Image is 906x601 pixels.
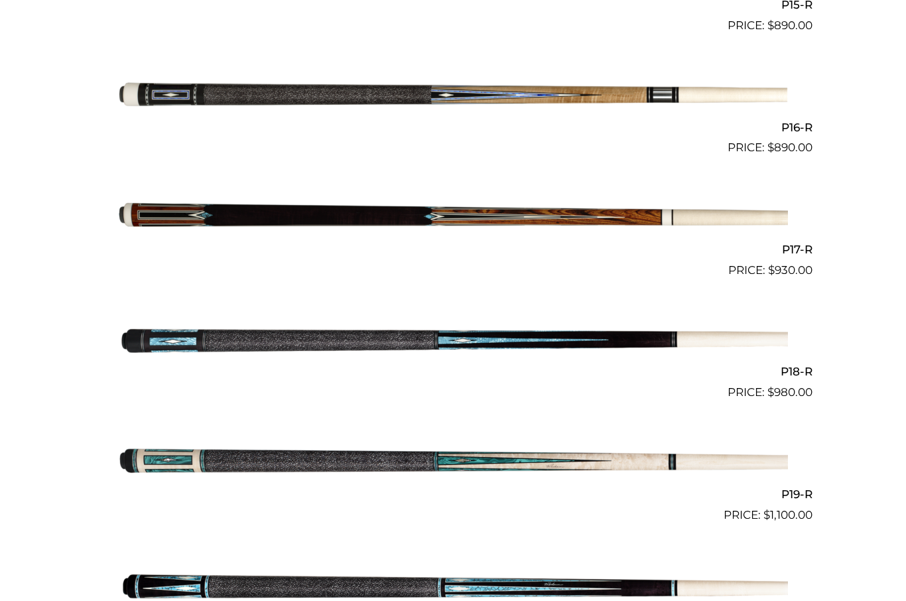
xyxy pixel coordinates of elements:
a: P16-R $890.00 [94,40,812,157]
h2: P17-R [94,237,812,261]
img: P18-R [118,285,788,396]
span: $ [768,263,775,277]
img: P19-R [118,407,788,518]
img: P16-R [118,40,788,151]
span: $ [767,19,774,32]
h2: P19-R [94,482,812,506]
h2: P18-R [94,360,812,384]
bdi: 1,100.00 [763,508,812,521]
a: P19-R $1,100.00 [94,407,812,523]
a: P18-R $980.00 [94,285,812,401]
span: $ [763,508,770,521]
bdi: 980.00 [767,385,812,399]
img: P17-R [118,162,788,273]
span: $ [767,141,774,154]
bdi: 930.00 [768,263,812,277]
h2: P16-R [94,115,812,139]
bdi: 890.00 [767,141,812,154]
bdi: 890.00 [767,19,812,32]
a: P17-R $930.00 [94,162,812,279]
span: $ [767,385,774,399]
